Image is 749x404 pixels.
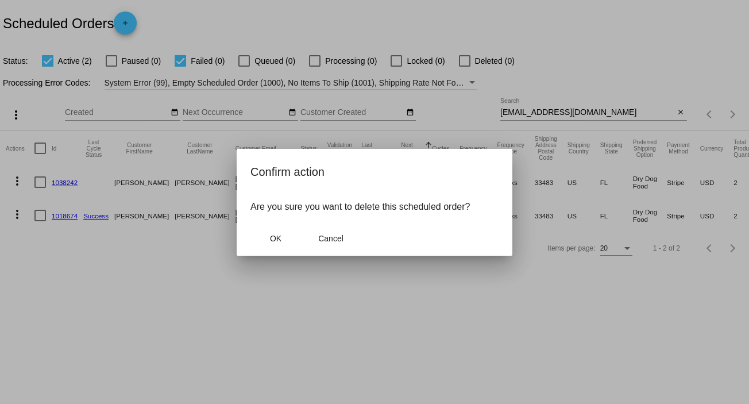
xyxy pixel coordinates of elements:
span: OK [270,234,281,243]
span: Cancel [318,234,343,243]
h2: Confirm action [250,163,499,181]
button: Close dialog [250,228,301,249]
p: Are you sure you want to delete this scheduled order? [250,202,499,212]
button: Close dialog [306,228,356,249]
